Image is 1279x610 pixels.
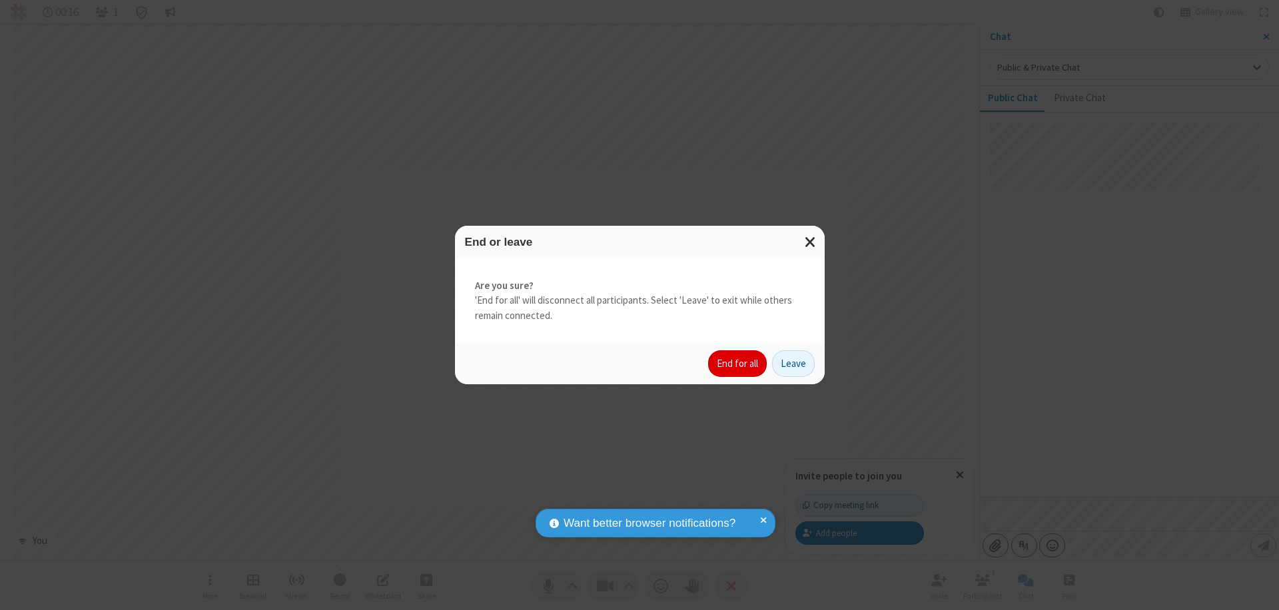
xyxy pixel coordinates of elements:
span: Want better browser notifications? [564,515,735,532]
div: 'End for all' will disconnect all participants. Select 'Leave' to exit while others remain connec... [455,258,825,344]
button: Close modal [797,226,825,258]
button: End for all [708,350,767,377]
h3: End or leave [465,236,815,248]
button: Leave [772,350,815,377]
strong: Are you sure? [475,278,805,294]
